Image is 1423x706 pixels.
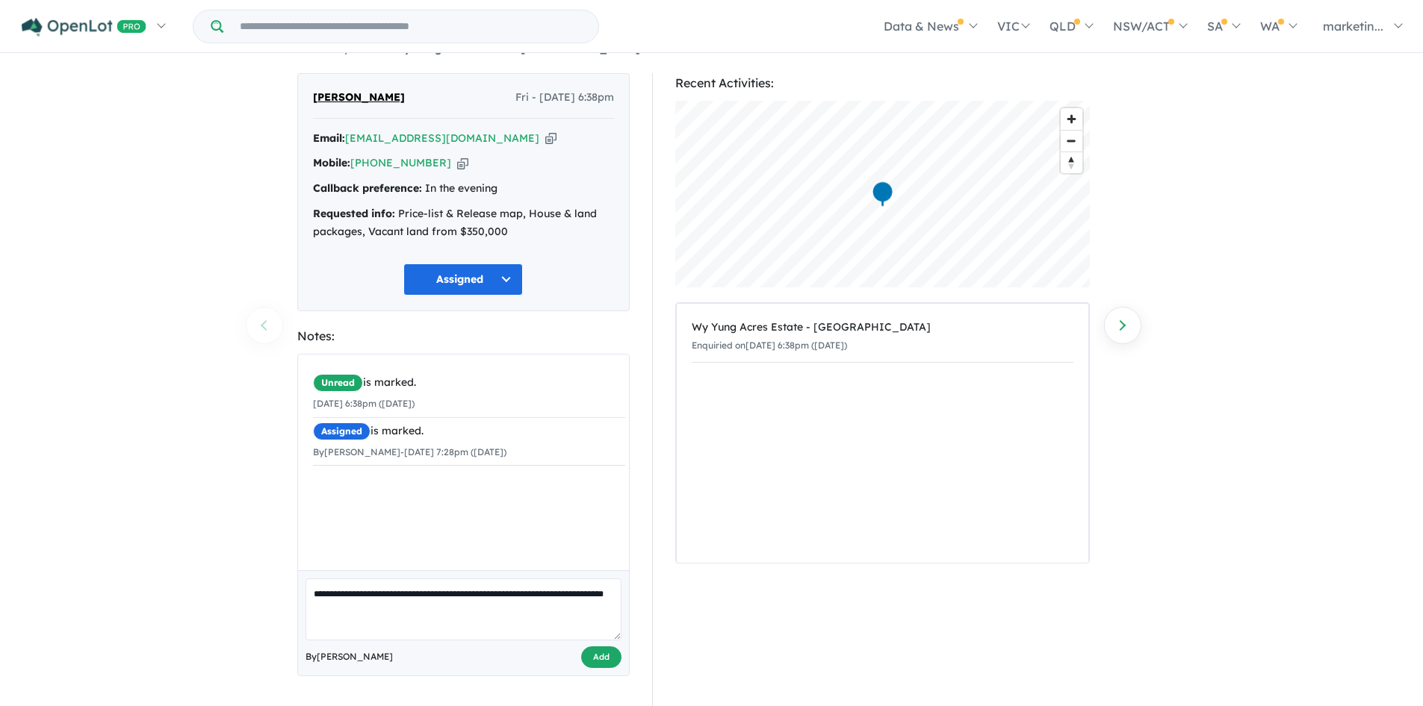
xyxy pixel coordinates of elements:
button: Copy [545,131,557,146]
div: Recent Activities: [675,73,1090,93]
div: is marked. [313,374,625,392]
span: Unread [313,374,363,392]
a: [PHONE_NUMBER] [350,156,451,169]
div: Map marker [871,181,893,208]
span: Fri - [DATE] 6:38pm [515,89,614,107]
strong: Requested info: [313,207,395,220]
img: Openlot PRO Logo White [22,18,146,37]
button: Reset bearing to north [1061,151,1082,173]
small: Enquiried on [DATE] 6:38pm ([DATE]) [692,340,847,351]
span: By [PERSON_NAME] [306,649,393,664]
strong: Mobile: [313,156,350,169]
div: is marked. [313,422,625,440]
button: Add [581,646,621,668]
div: Wy Yung Acres Estate - [GEOGRAPHIC_DATA] [692,319,1073,337]
a: Wy Yung Acres Estate - [GEOGRAPHIC_DATA]Enquiried on[DATE] 6:38pm ([DATE]) [692,311,1073,363]
span: [PERSON_NAME] [313,89,405,107]
canvas: Map [675,101,1090,287]
div: Notes: [297,326,630,346]
button: Assigned [403,263,523,296]
strong: Callback preference: [313,181,422,195]
small: By [PERSON_NAME] - [DATE] 7:28pm ([DATE]) [313,446,506,457]
input: Try estate name, suburb, builder or developer [226,10,595,43]
span: Zoom out [1061,131,1082,151]
span: Assigned [313,422,371,440]
button: Copy [457,155,468,171]
a: [EMAIL_ADDRESS][DOMAIN_NAME] [345,131,539,145]
span: marketin... [1323,19,1383,34]
button: Zoom out [1061,130,1082,151]
strong: Email: [313,131,345,145]
div: In the evening [313,180,614,198]
small: [DATE] 6:38pm ([DATE]) [313,398,415,409]
div: Price-list & Release map, House & land packages, Vacant land from $350,000 [313,205,614,241]
button: Zoom in [1061,108,1082,130]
